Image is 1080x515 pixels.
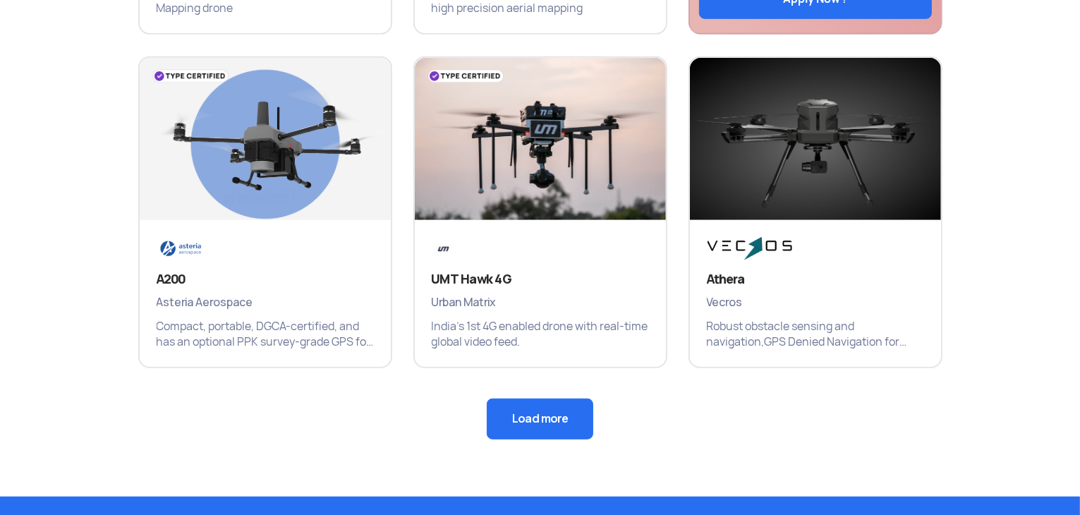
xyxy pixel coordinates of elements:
img: Brand [157,237,243,260]
img: Brand [707,237,793,260]
p: India's 1st 4G enabled drone with real-time global video feed. [432,319,649,350]
button: Load more [487,399,593,440]
a: Drone ImageBrandAtheraVecrosRobust obstacle sensing and navigation,GPS Denied Navigation for seam... [688,56,942,368]
span: Urban Matrix [432,293,649,312]
img: Drone Image [415,58,666,234]
span: Asteria Aerospace [157,293,374,312]
h3: A200 [157,271,374,288]
h3: UMT Hawk 4G [432,271,649,288]
a: Drone ImageBrandUMT Hawk 4GUrban MatrixIndia's 1st 4G enabled drone with real-time global video f... [413,56,667,368]
p: Robust obstacle sensing and navigation,GPS Denied Navigation for seamless navigation around GPS i... [707,319,924,350]
img: Drone Image [690,58,941,234]
span: Vecros [707,293,924,312]
h3: Athera [707,271,924,288]
img: Brand [432,237,455,260]
p: Compact, portable, DGCA-certified, and has an optional PPK survey-grade GPS for precision surveys [157,319,374,350]
a: Drone ImageBrandA200Asteria AerospaceCompact, portable, DGCA-certified, and has an optional PPK s... [138,56,392,368]
img: Drone Image [140,58,391,234]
